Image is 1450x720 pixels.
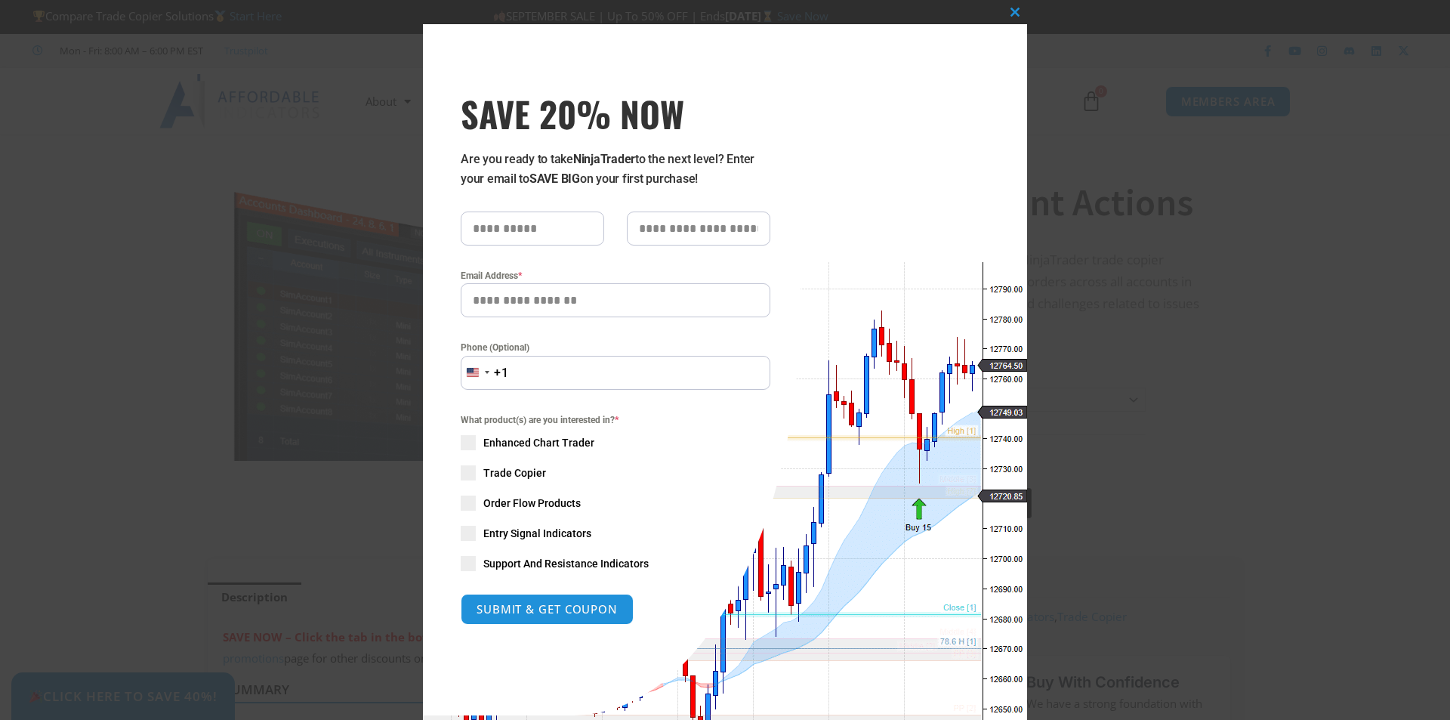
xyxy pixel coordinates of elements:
span: Entry Signal Indicators [483,526,591,541]
strong: SAVE BIG [529,172,580,186]
span: Support And Resistance Indicators [483,556,649,571]
p: Are you ready to take to the next level? Enter your email to on your first purchase! [461,150,770,189]
label: Support And Resistance Indicators [461,556,770,571]
label: Enhanced Chart Trader [461,435,770,450]
label: Order Flow Products [461,496,770,511]
strong: NinjaTrader [573,152,635,166]
button: Selected country [461,356,509,390]
h3: SAVE 20% NOW [461,92,770,134]
label: Email Address [461,268,770,283]
div: +1 [494,363,509,383]
span: What product(s) are you interested in? [461,413,770,428]
button: SUBMIT & GET COUPON [461,594,634,625]
span: Order Flow Products [483,496,581,511]
span: Trade Copier [483,465,546,481]
label: Trade Copier [461,465,770,481]
label: Phone (Optional) [461,340,770,355]
label: Entry Signal Indicators [461,526,770,541]
span: Enhanced Chart Trader [483,435,594,450]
